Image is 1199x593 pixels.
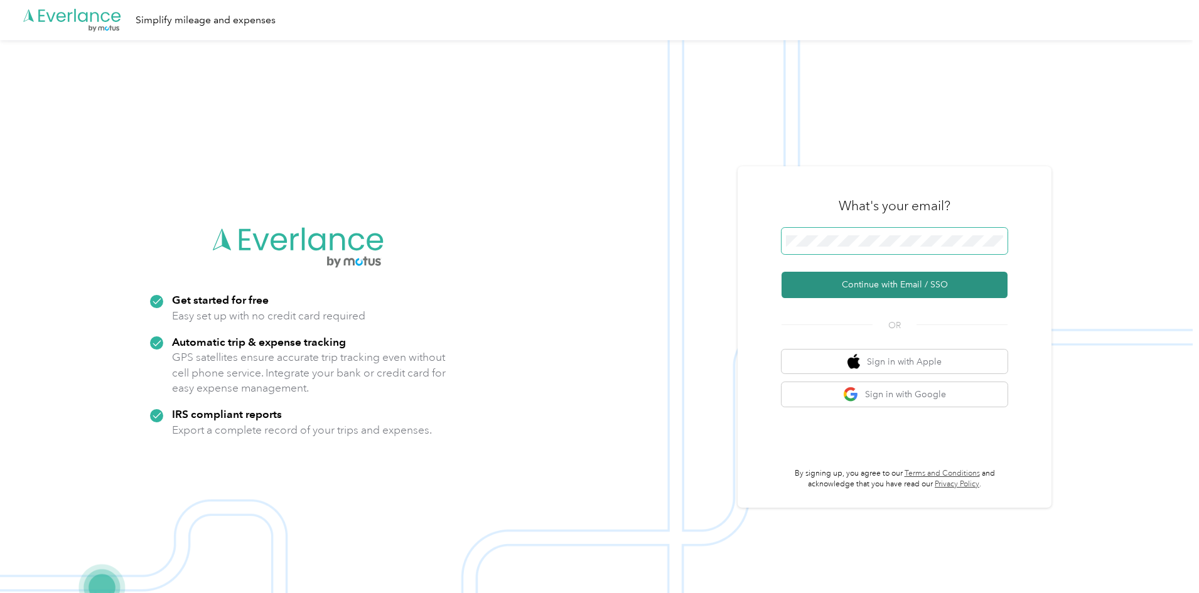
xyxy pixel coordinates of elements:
[905,469,980,478] a: Terms and Conditions
[782,350,1008,374] button: apple logoSign in with Apple
[782,468,1008,490] p: By signing up, you agree to our and acknowledge that you have read our .
[782,382,1008,407] button: google logoSign in with Google
[843,387,859,402] img: google logo
[839,197,950,215] h3: What's your email?
[873,319,917,332] span: OR
[136,13,276,28] div: Simplify mileage and expenses
[172,407,282,420] strong: IRS compliant reports
[172,293,269,306] strong: Get started for free
[172,350,446,396] p: GPS satellites ensure accurate trip tracking even without cell phone service. Integrate your bank...
[172,308,365,324] p: Easy set up with no credit card required
[847,354,860,370] img: apple logo
[172,335,346,348] strong: Automatic trip & expense tracking
[935,479,979,489] a: Privacy Policy
[172,422,432,438] p: Export a complete record of your trips and expenses.
[782,272,1008,298] button: Continue with Email / SSO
